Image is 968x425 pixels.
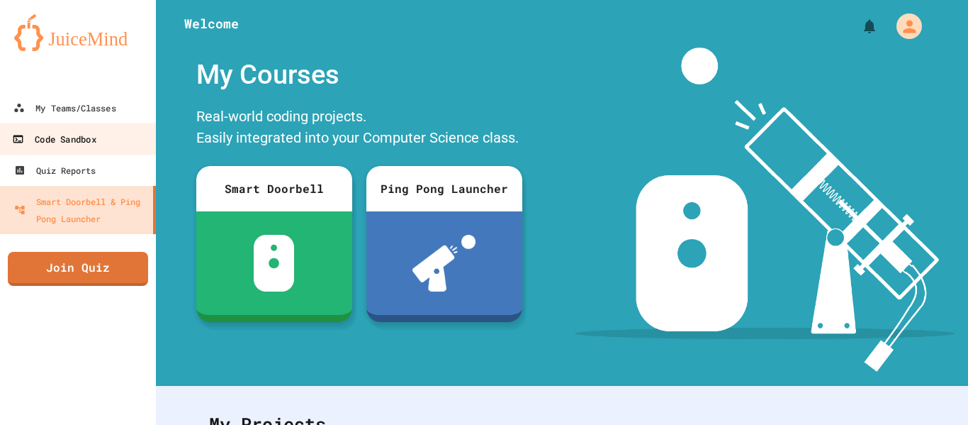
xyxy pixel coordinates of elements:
[196,166,352,211] div: Smart Doorbell
[412,235,475,292] img: ppl-with-ball.png
[13,99,116,116] div: My Teams/Classes
[14,193,147,227] div: Smart Doorbell & Ping Pong Launcher
[14,14,142,51] img: logo-orange.svg
[882,10,925,43] div: My Account
[12,131,96,148] div: Code Sandbox
[8,252,148,286] a: Join Quiz
[189,48,529,102] div: My Courses
[366,166,522,211] div: Ping Pong Launcher
[254,235,294,292] img: sdb-white.svg
[14,162,96,179] div: Quiz Reports
[835,14,882,38] div: My Notifications
[189,102,529,155] div: Real-world coding projects. Easily integrated into your Computer Science class.
[575,48,955,372] img: banner-image-my-projects.png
